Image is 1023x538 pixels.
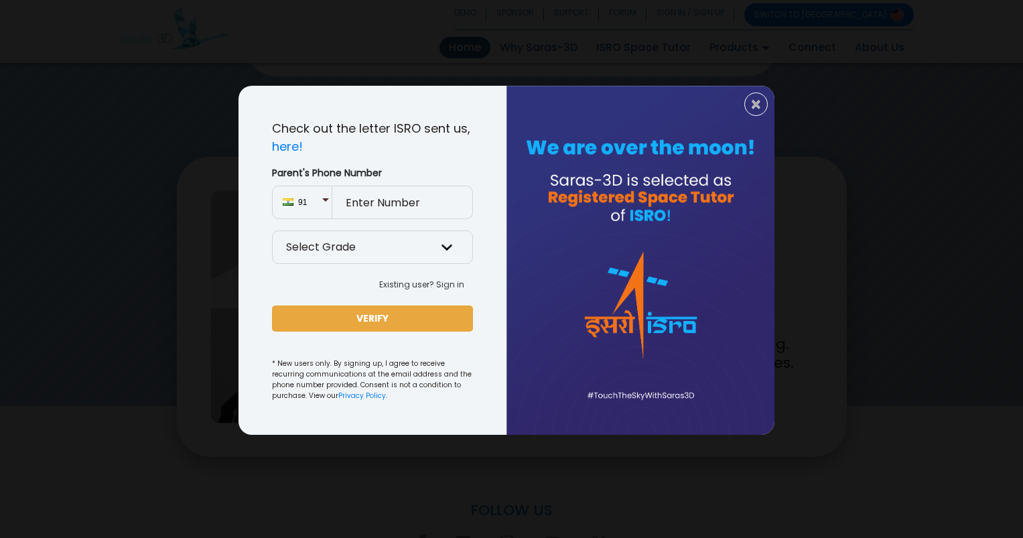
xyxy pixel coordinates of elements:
[750,96,762,113] span: ×
[298,196,322,208] span: 91
[272,119,473,155] p: Check out the letter ISRO sent us,
[338,391,386,401] a: Privacy Policy
[332,186,473,219] input: Enter Number
[370,275,473,295] button: Existing user? Sign in
[272,358,473,401] small: * New users only. By signing up, I agree to receive recurring communications at the email address...
[272,138,303,155] a: here!
[272,166,473,180] label: Parent's Phone Number
[744,92,768,116] button: Close
[272,306,473,332] button: VERIFY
